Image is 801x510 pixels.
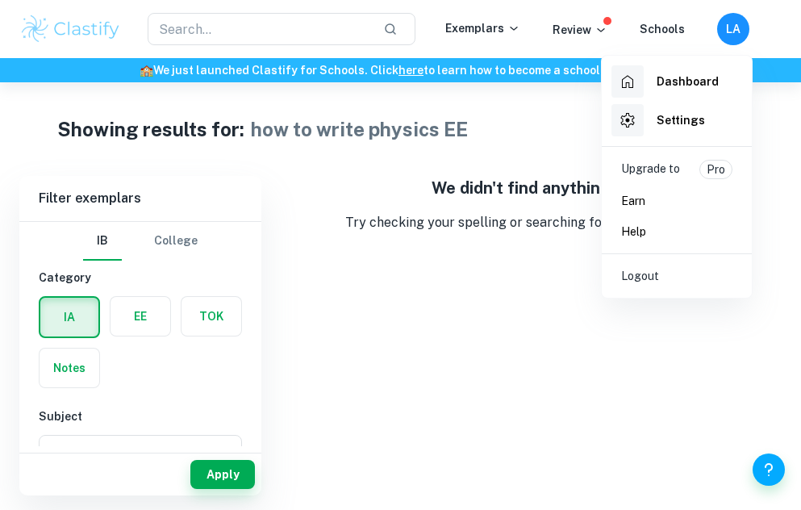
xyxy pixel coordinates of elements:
a: Earn [608,186,745,216]
a: Dashboard [608,62,745,101]
a: Help [608,216,745,247]
p: Earn [621,192,645,210]
p: Help [621,223,646,240]
p: Logout [621,267,659,285]
h6: Dashboard [657,73,719,90]
a: Settings [608,101,745,140]
p: Pro [706,161,726,178]
p: Upgrade to [621,160,680,179]
h6: Settings [657,111,705,129]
